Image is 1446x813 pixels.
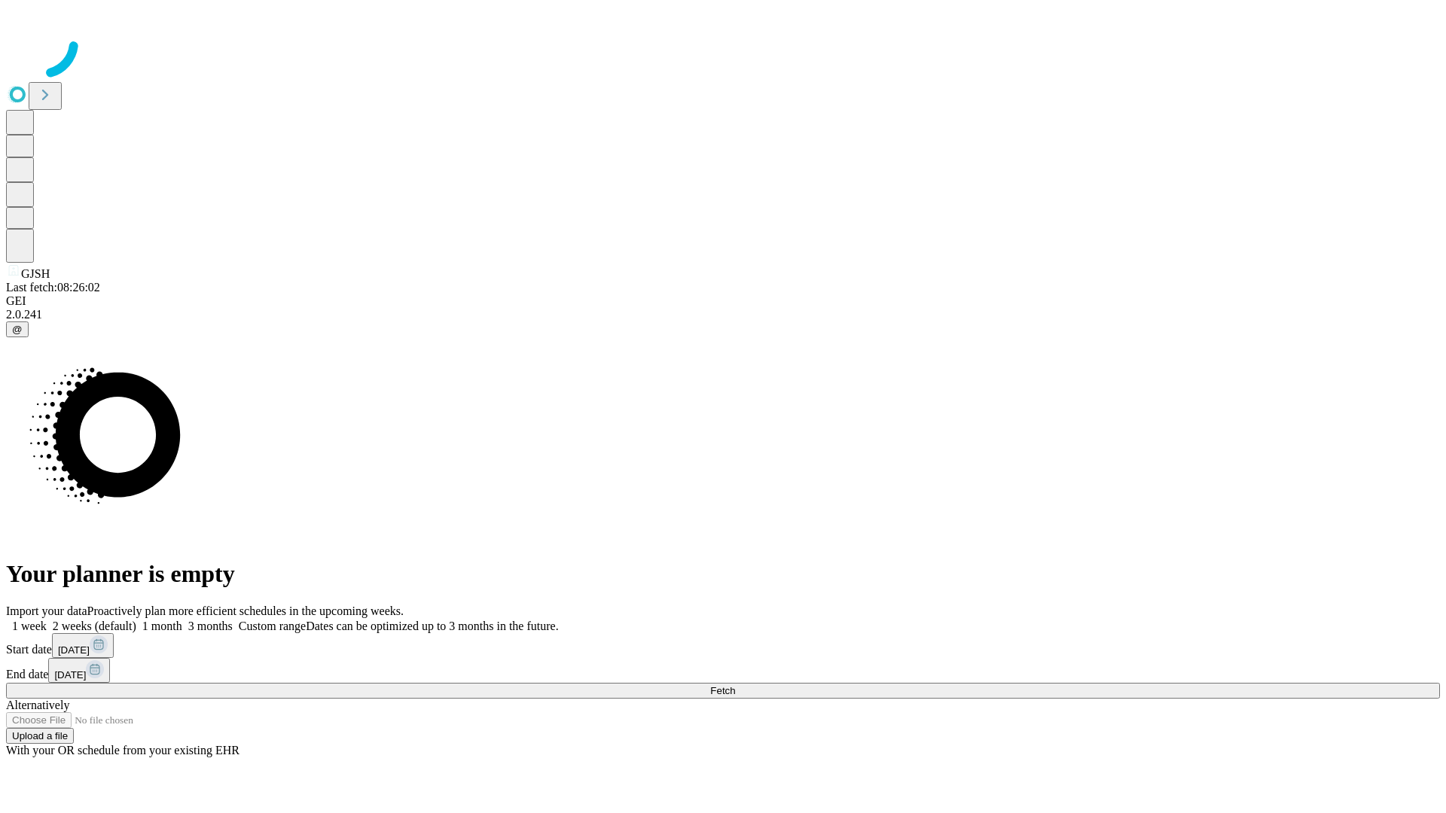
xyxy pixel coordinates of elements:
[6,604,87,617] span: Import your data
[54,669,86,681] span: [DATE]
[710,685,735,696] span: Fetch
[188,620,233,632] span: 3 months
[87,604,404,617] span: Proactively plan more efficient schedules in the upcoming weeks.
[53,620,136,632] span: 2 weeks (default)
[6,658,1440,683] div: End date
[58,644,90,656] span: [DATE]
[6,683,1440,699] button: Fetch
[21,267,50,280] span: GJSH
[306,620,558,632] span: Dates can be optimized up to 3 months in the future.
[239,620,306,632] span: Custom range
[6,744,239,757] span: With your OR schedule from your existing EHR
[6,633,1440,658] div: Start date
[6,728,74,744] button: Upload a file
[6,308,1440,321] div: 2.0.241
[6,321,29,337] button: @
[6,281,100,294] span: Last fetch: 08:26:02
[6,294,1440,308] div: GEI
[6,560,1440,588] h1: Your planner is empty
[12,620,47,632] span: 1 week
[142,620,182,632] span: 1 month
[12,324,23,335] span: @
[6,699,69,711] span: Alternatively
[48,658,110,683] button: [DATE]
[52,633,114,658] button: [DATE]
